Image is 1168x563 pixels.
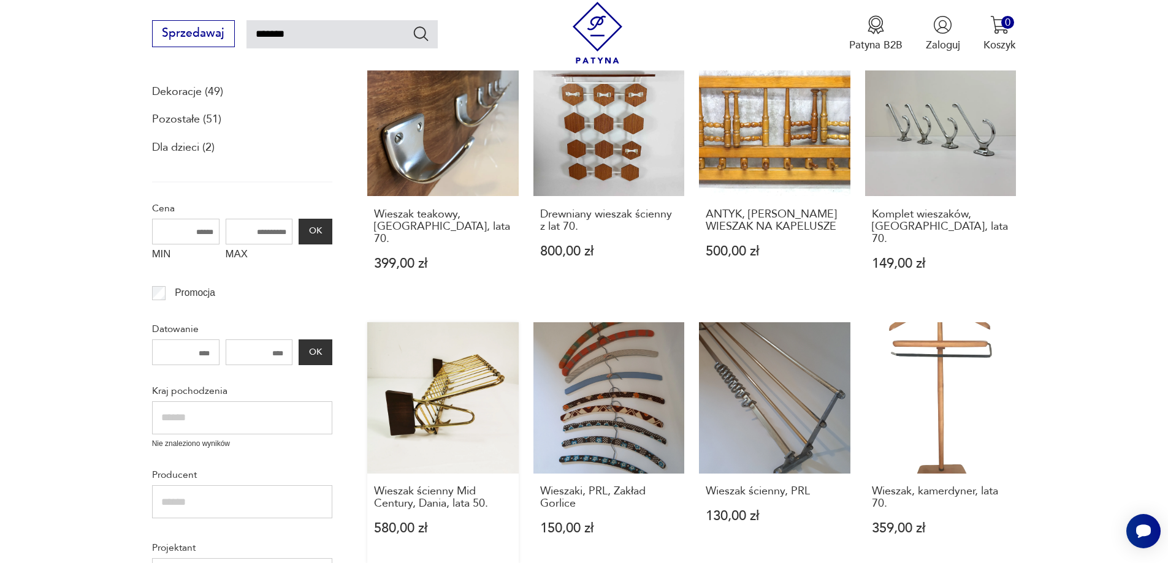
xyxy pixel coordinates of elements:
p: 359,00 zł [872,522,1010,535]
h3: Wieszak ścienny Mid Century, Dania, lata 50. [374,485,512,510]
button: Sprzedawaj [152,20,235,47]
p: Cena [152,200,332,216]
button: OK [299,339,332,365]
p: Patyna B2B [849,38,903,52]
img: Ikona medalu [866,15,885,34]
img: Patyna - sklep z meblami i dekoracjami vintage [567,2,628,64]
a: Sprzedawaj [152,29,235,39]
button: OK [299,219,332,244]
a: Ikona medaluPatyna B2B [849,15,903,52]
p: Promocja [175,285,215,301]
button: Szukaj [412,25,430,42]
img: Ikona koszyka [990,15,1009,34]
a: Dla dzieci (2) [152,137,215,158]
p: Projektant [152,540,332,556]
p: Koszyk [983,38,1016,52]
h3: Wieszak, kamerdyner, lata 70. [872,485,1010,510]
p: 150,00 zł [540,522,678,535]
h3: Wieszaki, PRL, Zakład Gorlice [540,485,678,510]
h3: Wieszak ścienny, PRL [706,485,844,497]
label: MAX [226,244,293,268]
p: Zaloguj [926,38,960,52]
p: 149,00 zł [872,257,1010,270]
a: Wieszak teakowy, Niemcy, lata 70.Wieszak teakowy, [GEOGRAPHIC_DATA], lata 70.399,00 zł [367,45,519,299]
p: 580,00 zł [374,522,512,535]
p: 500,00 zł [706,245,844,258]
button: Zaloguj [926,15,960,52]
h3: Drewniany wieszak ścienny z lat 70. [540,208,678,233]
h3: Wieszak teakowy, [GEOGRAPHIC_DATA], lata 70. [374,208,512,246]
p: 399,00 zł [374,257,512,270]
p: Kraj pochodzenia [152,383,332,399]
h3: Komplet wieszaków, [GEOGRAPHIC_DATA], lata 70. [872,208,1010,246]
a: Drewniany wieszak ścienny z lat 70.Drewniany wieszak ścienny z lat 70.800,00 zł [533,45,685,299]
img: Ikonka użytkownika [933,15,952,34]
a: Dekoracje (49) [152,81,223,102]
a: Komplet wieszaków, Niemcy, lata 70.Komplet wieszaków, [GEOGRAPHIC_DATA], lata 70.149,00 zł [865,45,1017,299]
h3: ANTYK, [PERSON_NAME] WIESZAK NA KAPELUSZE [706,208,844,233]
p: Datowanie [152,321,332,337]
iframe: Smartsupp widget button [1126,514,1161,548]
button: 0Koszyk [983,15,1016,52]
a: Pozostałe (51) [152,109,221,130]
div: 0 [1001,16,1014,29]
label: MIN [152,244,219,268]
p: 800,00 zł [540,245,678,258]
a: ANTYK, WIKTORIAŃSKI WIESZAK NA KAPELUSZEANTYK, [PERSON_NAME] WIESZAK NA KAPELUSZE500,00 zł [699,45,850,299]
button: Patyna B2B [849,15,903,52]
p: Producent [152,467,332,483]
p: Nie znaleziono wyników [152,438,332,450]
p: 130,00 zł [706,510,844,523]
